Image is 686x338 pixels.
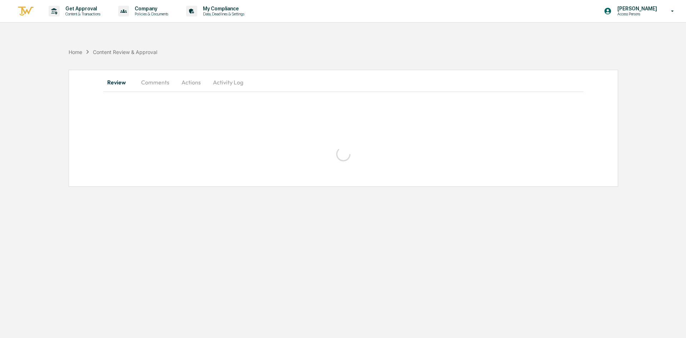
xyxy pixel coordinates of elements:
[103,74,583,91] div: secondary tabs example
[197,11,248,16] p: Data, Deadlines & Settings
[135,74,175,91] button: Comments
[612,6,661,11] p: [PERSON_NAME]
[207,74,249,91] button: Activity Log
[175,74,207,91] button: Actions
[129,11,172,16] p: Policies & Documents
[17,5,34,17] img: logo
[129,6,172,11] p: Company
[69,49,82,55] div: Home
[60,11,104,16] p: Content & Transactions
[60,6,104,11] p: Get Approval
[612,11,661,16] p: Access Persons
[93,49,157,55] div: Content Review & Approval
[103,74,135,91] button: Review
[197,6,248,11] p: My Compliance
